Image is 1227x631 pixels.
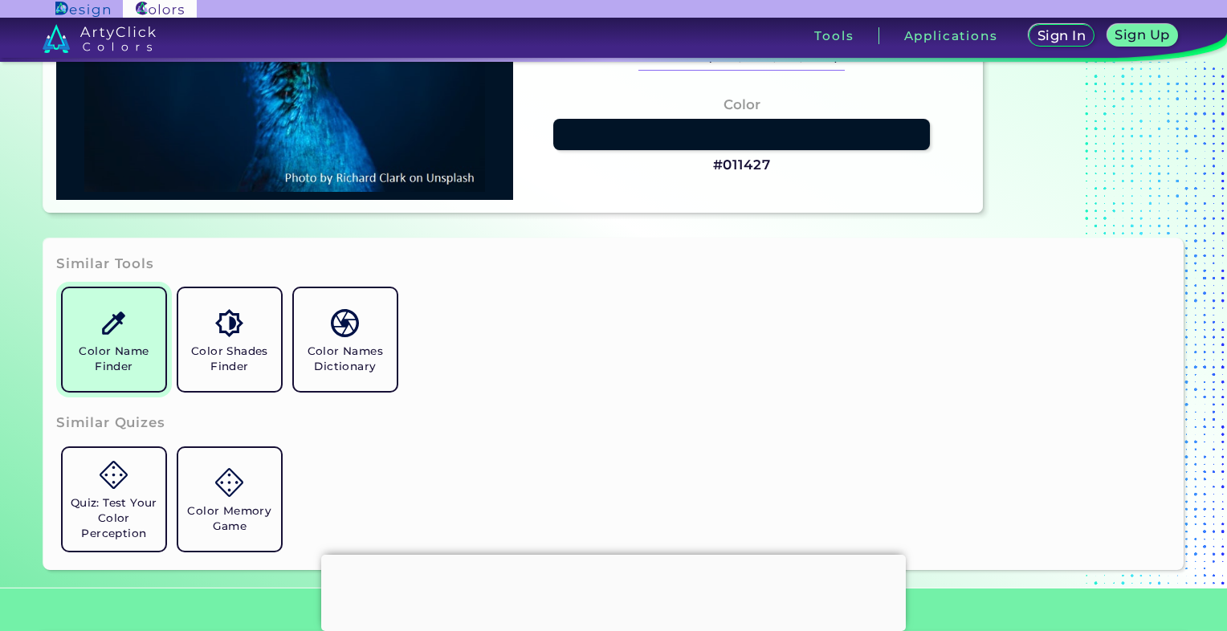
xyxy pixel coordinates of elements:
[1111,26,1174,46] a: Sign Up
[1040,30,1083,42] h5: Sign In
[100,309,128,337] img: icon_color_name_finder.svg
[185,503,275,534] h5: Color Memory Game
[215,468,243,496] img: icon_game.svg
[100,461,128,489] img: icon_game.svg
[1118,29,1168,41] h5: Sign Up
[43,24,156,53] img: logo_artyclick_colors_white.svg
[185,344,275,374] h5: Color Shades Finder
[287,282,403,397] a: Color Names Dictionary
[713,156,771,175] h3: #011427
[331,309,359,337] img: icon_color_names_dictionary.svg
[69,344,159,374] h5: Color Name Finder
[215,309,243,337] img: icon_color_shades.svg
[56,282,172,397] a: Color Name Finder
[300,344,390,374] h5: Color Names Dictionary
[814,30,854,42] h3: Tools
[1032,26,1091,46] a: Sign In
[904,30,998,42] h3: Applications
[172,282,287,397] a: Color Shades Finder
[69,495,159,541] h5: Quiz: Test Your Color Perception
[56,254,154,274] h3: Similar Tools
[56,442,172,557] a: Quiz: Test Your Color Perception
[724,93,760,116] h4: Color
[172,442,287,557] a: Color Memory Game
[56,413,165,433] h3: Similar Quizes
[55,2,109,17] img: ArtyClick Design logo
[321,555,906,627] iframe: Advertisement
